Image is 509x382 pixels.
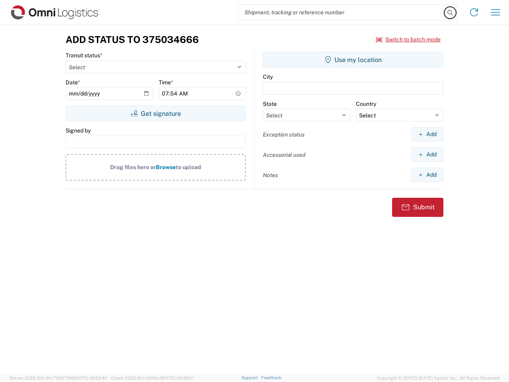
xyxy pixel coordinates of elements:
[239,5,445,20] input: Shipment, tracking or reference number
[176,164,201,170] span: to upload
[161,376,194,380] span: [DATE] 09:39:01
[241,375,261,380] a: Support
[66,105,246,121] button: Get signature
[111,376,194,380] span: Client: 2025.19.0-129fbcf
[110,164,156,170] span: Drag files here or
[261,375,282,380] a: Feedback
[66,34,199,45] h3: Add Status to 375034666
[263,131,305,138] label: Exception status
[263,172,278,179] label: Notes
[377,374,499,382] span: Copyright © [DATE]-[DATE] Agistix Inc., All Rights Reserved
[392,198,443,217] button: Submit
[411,127,443,142] button: Add
[376,33,441,46] button: Switch to batch mode
[66,52,103,59] label: Transit status
[159,79,173,86] label: Time
[263,100,277,107] label: State
[156,164,176,170] span: Browse
[10,376,107,380] span: Server: 2025.19.0-91c74307f99
[263,73,273,80] label: City
[411,147,443,162] button: Add
[74,376,107,380] span: [DATE] 09:50:40
[263,52,443,68] button: Use my location
[66,79,80,86] label: Date
[411,168,443,182] button: Add
[356,100,376,107] label: Country
[66,127,91,134] label: Signed by
[263,151,305,158] label: Accessorial used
